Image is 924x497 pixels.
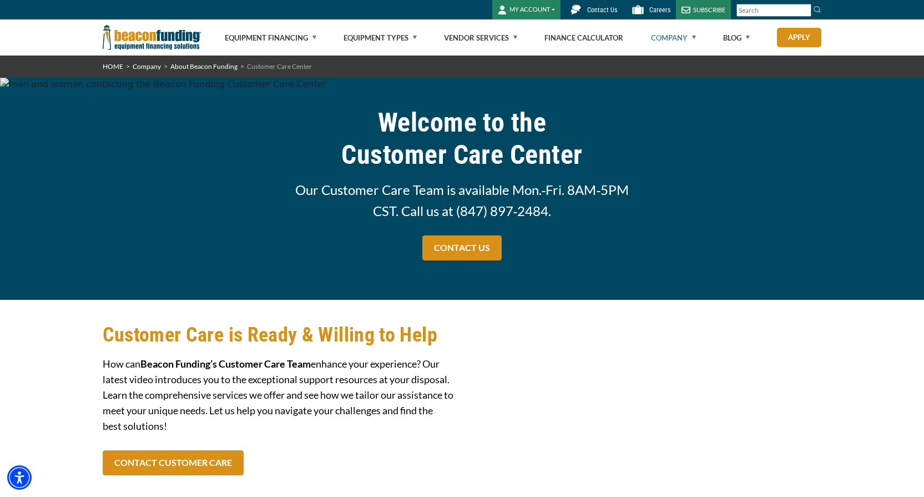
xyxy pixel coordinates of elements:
a: HOME [103,62,123,71]
a: Blog [723,20,750,56]
a: Vendor Services [444,20,517,56]
span: Contact Us [587,6,617,14]
span: Beacon Funding’s Customer Care Team [140,358,311,370]
a: CONTACT CUSTOMER CARE [103,450,244,475]
a: Equipment Types [344,20,417,56]
a: About Beacon Funding [170,62,238,71]
span: Our Customer Care Team is available Mon.‑Fri. 8AM‑5PM CST. Call us at (847) 897‑2484. [286,179,639,222]
h1: Welcome to the [286,107,639,171]
img: Search [813,5,822,14]
a: Finance Calculator [544,20,623,56]
h2: Customer Care is Ready & Willing to Help [103,322,456,348]
span: Customer Care Center [247,62,312,71]
input: Search [736,4,811,17]
p: How can enhance your experience? Our latest video introduces you to the exceptional support resou... [103,356,456,434]
a: Company [133,62,161,71]
div: Accessibility Menu [7,465,32,490]
a: Clear search text [800,6,809,15]
span: Careers [649,6,670,14]
img: Beacon Funding Corporation logo [103,19,201,56]
a: CONTACT US [422,235,502,260]
span: Customer Care Center [286,139,639,171]
a: Company [651,20,696,56]
a: Equipment Financing [225,20,316,56]
a: Apply [777,28,821,47]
